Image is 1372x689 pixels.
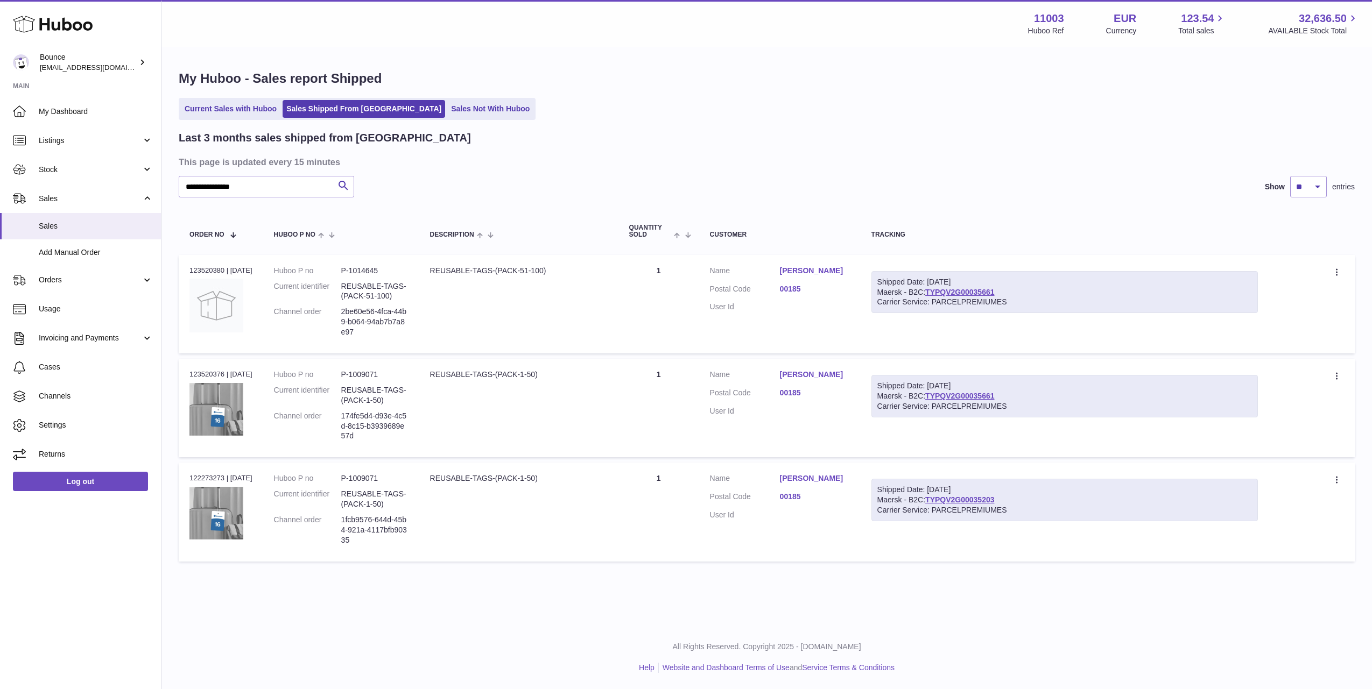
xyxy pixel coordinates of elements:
td: 1 [618,359,699,457]
img: 1725531121.png [189,487,243,539]
a: 00185 [780,284,850,294]
div: Carrier Service: PARCELPREMIUMES [877,401,1252,411]
dt: Current identifier [274,385,341,406]
span: Invoicing and Payments [39,333,142,343]
a: 32,636.50 AVAILABLE Stock Total [1268,11,1359,36]
p: All Rights Reserved. Copyright 2025 - [DOMAIN_NAME] [170,642,1363,652]
h2: Last 3 months sales shipped from [GEOGRAPHIC_DATA] [179,131,471,145]
td: 1 [618,463,699,561]
div: Maersk - B2C: [871,271,1258,314]
h1: My Huboo - Sales report Shipped [179,70,1355,87]
span: Sales [39,221,153,231]
dd: 174fe5d4-d93e-4c5d-8c15-b3939689e57d [341,411,409,442]
span: [EMAIL_ADDRESS][DOMAIN_NAME] [40,63,158,72]
dt: Current identifier [274,281,341,302]
a: TYPQV2G00035661 [925,392,994,400]
span: Usage [39,304,153,314]
span: Cases [39,362,153,372]
span: Listings [39,136,142,146]
td: 1 [618,255,699,353]
span: 123.54 [1181,11,1214,26]
div: Huboo Ref [1028,26,1064,36]
label: Show [1265,182,1285,192]
dt: Channel order [274,515,341,545]
div: 123520380 | [DATE] [189,266,252,275]
dd: REUSABLE-TAGS-(PACK-1-50) [341,385,409,406]
dt: Channel order [274,307,341,337]
a: 123.54 Total sales [1178,11,1226,36]
a: 00185 [780,492,850,502]
span: 32,636.50 [1299,11,1347,26]
dd: P-1014645 [341,266,409,276]
div: 123520376 | [DATE] [189,370,252,379]
dt: Name [710,266,780,279]
dd: P-1009071 [341,370,409,380]
dt: Huboo P no [274,473,341,484]
dd: REUSABLE-TAGS-(PACK-51-100) [341,281,409,302]
div: REUSABLE-TAGS-(PACK-1-50) [430,473,608,484]
dt: Huboo P no [274,266,341,276]
span: Channels [39,391,153,401]
a: Service Terms & Conditions [802,663,895,672]
span: Settings [39,420,153,430]
div: REUSABLE-TAGS-(PACK-1-50) [430,370,608,380]
dt: Huboo P no [274,370,341,380]
span: Quantity Sold [629,224,672,238]
dt: Postal Code [710,388,780,401]
span: Description [430,231,474,238]
a: [PERSON_NAME] [780,370,850,380]
span: Orders [39,275,142,285]
div: Carrier Service: PARCELPREMIUMES [877,505,1252,515]
div: Carrier Service: PARCELPREMIUMES [877,297,1252,307]
span: My Dashboard [39,106,153,117]
dt: Postal Code [710,284,780,297]
dd: P-1009071 [341,473,409,484]
a: Sales Not With Huboo [447,100,533,118]
div: Shipped Date: [DATE] [877,381,1252,391]
li: and [659,663,895,673]
dt: Name [710,473,780,486]
img: collateral@usebounce.com [13,54,29,70]
div: Shipped Date: [DATE] [877,485,1252,495]
img: no-photo.jpg [189,279,243,332]
span: Sales [39,194,142,204]
span: Returns [39,449,153,459]
img: 1725531121.png [189,383,243,436]
h3: This page is updated every 15 minutes [179,156,1352,168]
a: Sales Shipped From [GEOGRAPHIC_DATA] [283,100,445,118]
div: Maersk - B2C: [871,375,1258,417]
dt: User Id [710,510,780,520]
dd: 2be60e56-4fca-44b9-b064-94ab7b7a8e97 [341,307,409,337]
strong: 11003 [1034,11,1064,26]
div: Currency [1106,26,1137,36]
span: AVAILABLE Stock Total [1268,26,1359,36]
strong: EUR [1114,11,1136,26]
span: Add Manual Order [39,247,153,258]
dt: User Id [710,302,780,312]
a: Website and Dashboard Terms of Use [663,663,790,672]
dt: Name [710,370,780,382]
a: Help [639,663,655,672]
div: Tracking [871,231,1258,238]
a: [PERSON_NAME] [780,473,850,484]
div: Customer [710,231,850,238]
span: Huboo P no [274,231,315,238]
a: Log out [13,472,148,491]
dd: 1fcb9576-644d-45b4-921a-4117bfb90335 [341,515,409,545]
a: 00185 [780,388,850,398]
span: Stock [39,165,142,175]
a: TYPQV2G00035203 [925,495,994,504]
a: TYPQV2G00035661 [925,288,994,296]
div: Maersk - B2C: [871,479,1258,521]
span: Order No [189,231,224,238]
div: Shipped Date: [DATE] [877,277,1252,287]
dt: User Id [710,406,780,416]
a: Current Sales with Huboo [181,100,280,118]
span: entries [1332,182,1355,192]
div: 122273273 | [DATE] [189,473,252,483]
dt: Channel order [274,411,341,442]
span: Total sales [1178,26,1226,36]
dd: REUSABLE-TAGS-(PACK-1-50) [341,489,409,509]
dt: Postal Code [710,492,780,505]
div: Bounce [40,52,137,73]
